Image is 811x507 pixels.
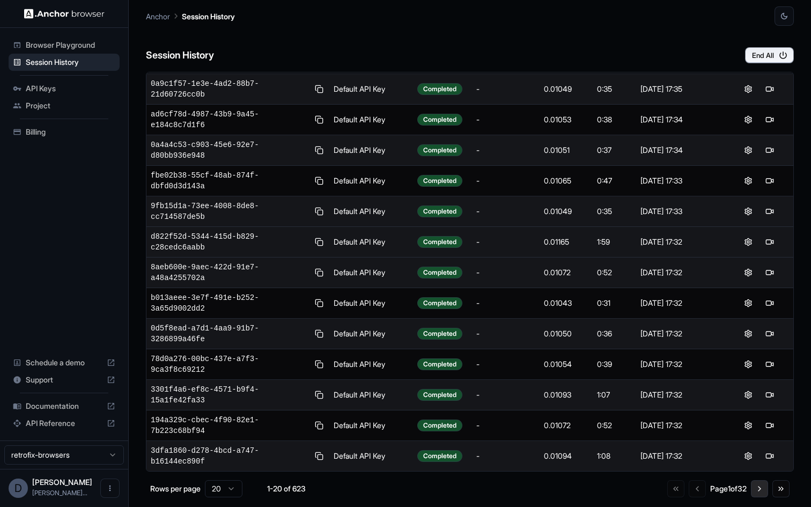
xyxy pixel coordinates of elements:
div: [DATE] 17:33 [640,206,720,217]
div: Completed [417,236,462,248]
div: Completed [417,83,462,95]
div: [DATE] 17:32 [640,359,720,370]
div: Completed [417,420,462,431]
td: Default API Key [329,410,413,441]
div: D [9,479,28,498]
p: Session History [182,11,235,22]
span: 3dfa1860-d278-4bcd-a747-b16144ec890f [151,445,308,467]
div: 0.01094 [544,451,588,461]
div: API Reference [9,415,120,432]
div: Schedule a demo [9,354,120,371]
span: 78d0a276-00bc-437e-a7f3-9ca3f8c69212 [151,354,308,375]
span: 8aeb600e-9aec-422d-91e7-a48a4255702a [151,262,308,283]
div: 0:35 [597,206,632,217]
td: Default API Key [329,196,413,227]
div: 1:08 [597,451,632,461]
div: Completed [417,114,462,126]
div: 0.01054 [544,359,588,370]
div: 0:52 [597,420,632,431]
div: 0.01165 [544,237,588,247]
div: 1:07 [597,390,632,400]
div: 0.01093 [544,390,588,400]
span: API Reference [26,418,102,429]
div: 0.01043 [544,298,588,308]
div: 0:31 [597,298,632,308]
div: [DATE] 17:32 [640,390,720,400]
div: 0:47 [597,175,632,186]
div: 0.01050 [544,328,588,339]
div: Completed [417,328,462,340]
div: 1:59 [597,237,632,247]
td: Default API Key [329,74,413,105]
span: Schedule a demo [26,357,102,368]
div: [DATE] 17:32 [640,267,720,278]
td: Default API Key [329,227,413,258]
p: Anchor [146,11,170,22]
span: Browser Playground [26,40,115,50]
div: Page 1 of 32 [710,483,747,494]
div: Browser Playground [9,36,120,54]
div: Documentation [9,398,120,415]
div: 0:39 [597,359,632,370]
div: - [476,328,536,339]
div: Support [9,371,120,388]
div: [DATE] 17:32 [640,237,720,247]
div: - [476,420,536,431]
span: 0a9c1f57-1e3e-4ad2-88b7-21d60726cc0b [151,78,308,100]
div: [DATE] 17:34 [640,145,720,156]
div: Completed [417,267,462,278]
div: 0:36 [597,328,632,339]
div: 0:35 [597,84,632,94]
p: Rows per page [150,483,201,494]
td: Default API Key [329,135,413,166]
td: Default API Key [329,380,413,410]
h6: Session History [146,48,214,63]
span: Daniel Portela [32,477,92,487]
div: Completed [417,389,462,401]
div: - [476,298,536,308]
div: Completed [417,175,462,187]
div: - [476,451,536,461]
div: Completed [417,297,462,309]
div: [DATE] 17:32 [640,420,720,431]
div: 0.01072 [544,267,588,278]
span: daniel@retrofix.ai [32,489,87,497]
div: Completed [417,144,462,156]
div: Completed [417,450,462,462]
td: Default API Key [329,319,413,349]
div: 0.01072 [544,420,588,431]
td: Default API Key [329,441,413,472]
span: 0a4a4c53-c903-45e6-92e7-d80bb936e948 [151,139,308,161]
div: - [476,114,536,125]
span: Documentation [26,401,102,412]
div: 0.01053 [544,114,588,125]
img: Anchor Logo [24,9,105,19]
div: 0.01049 [544,206,588,217]
div: - [476,267,536,278]
div: - [476,145,536,156]
span: Support [26,374,102,385]
div: - [476,237,536,247]
span: Project [26,100,115,111]
span: fbe02b38-55cf-48ab-874f-dbfd0d3d143a [151,170,308,192]
td: Default API Key [329,349,413,380]
span: 9fb15d1a-73ee-4008-8de8-cc714587de5b [151,201,308,222]
nav: breadcrumb [146,10,235,22]
div: - [476,390,536,400]
div: - [476,359,536,370]
span: 0d5f8ead-a7d1-4aa9-91b7-3286899a46fe [151,323,308,344]
div: - [476,84,536,94]
div: [DATE] 17:33 [640,175,720,186]
div: [DATE] 17:32 [640,328,720,339]
div: - [476,206,536,217]
td: Default API Key [329,105,413,135]
div: 0:52 [597,267,632,278]
button: End All [745,47,794,63]
span: Billing [26,127,115,137]
span: API Keys [26,83,115,94]
div: Project [9,97,120,114]
span: b013aeee-3e7f-491e-b252-3a65d9002dd2 [151,292,308,314]
div: [DATE] 17:35 [640,84,720,94]
button: Open menu [100,479,120,498]
div: 0:37 [597,145,632,156]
